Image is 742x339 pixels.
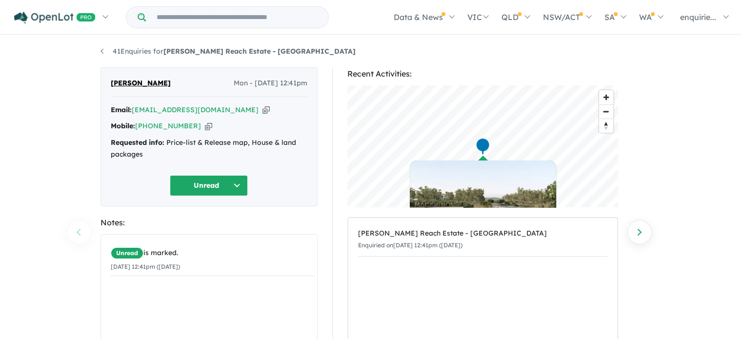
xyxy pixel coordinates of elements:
[205,121,212,131] button: Copy
[111,121,135,130] strong: Mobile:
[100,47,356,56] a: 41Enquiries for[PERSON_NAME] Reach Estate - [GEOGRAPHIC_DATA]
[475,138,490,156] div: Map marker
[111,247,315,259] div: is marked.
[234,78,307,89] span: Mon - [DATE] 12:41pm
[111,247,143,259] span: Unread
[599,119,613,133] button: Reset bearing to north
[111,78,171,89] span: [PERSON_NAME]
[132,105,259,114] a: [EMAIL_ADDRESS][DOMAIN_NAME]
[111,138,164,147] strong: Requested info:
[111,105,132,114] strong: Email:
[680,12,716,22] span: enquirie...
[347,85,618,207] canvas: Map
[111,263,180,270] small: [DATE] 12:41pm ([DATE])
[170,175,248,196] button: Unread
[347,67,618,80] div: Recent Activities:
[599,90,613,104] button: Zoom in
[148,7,326,28] input: Try estate name, suburb, builder or developer
[599,104,613,119] button: Zoom out
[358,223,607,257] a: [PERSON_NAME] Reach Estate - [GEOGRAPHIC_DATA]Enquiried on[DATE] 12:41pm ([DATE])
[262,105,270,115] button: Copy
[14,12,96,24] img: Openlot PRO Logo White
[599,105,613,119] span: Zoom out
[135,121,201,130] a: [PHONE_NUMBER]
[358,241,462,249] small: Enquiried on [DATE] 12:41pm ([DATE])
[358,228,607,239] div: [PERSON_NAME] Reach Estate - [GEOGRAPHIC_DATA]
[163,47,356,56] strong: [PERSON_NAME] Reach Estate - [GEOGRAPHIC_DATA]
[111,137,307,160] div: Price-list & Release map, House & land packages
[100,216,318,229] div: Notes:
[100,46,642,58] nav: breadcrumb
